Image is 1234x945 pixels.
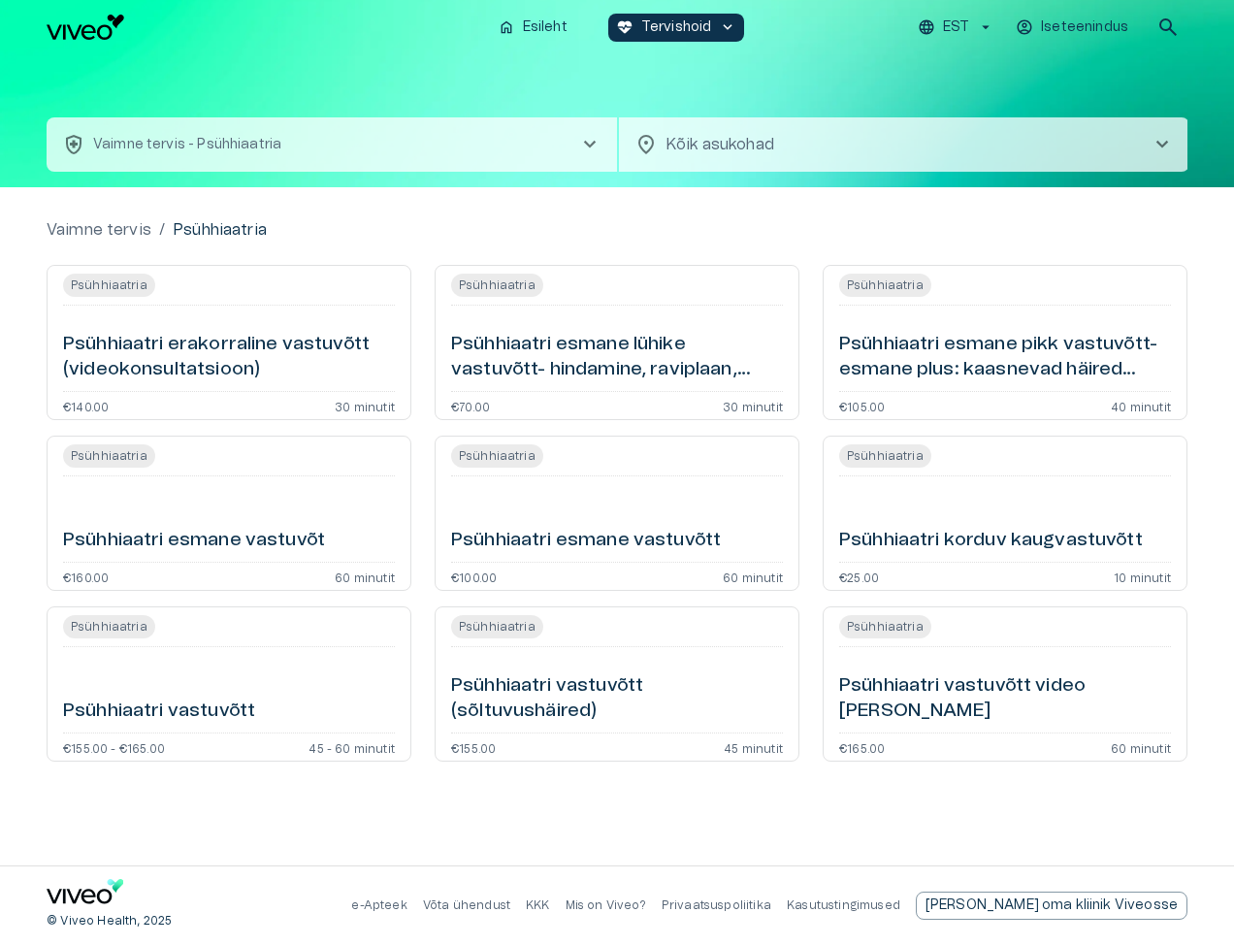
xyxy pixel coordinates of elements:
h6: Psühhiaatri erakorraline vastuvõtt (videokonsultatsioon) [63,332,395,383]
p: 30 minutit [723,400,783,411]
p: €100.00 [451,570,497,582]
a: Kasutustingimused [787,899,900,911]
span: Psühhiaatria [451,444,543,468]
span: search [1156,16,1180,39]
p: EST [943,17,969,38]
p: 60 minutit [1111,741,1171,753]
a: Open service booking details [47,436,411,591]
p: €160.00 [63,570,109,582]
span: Psühhiaatria [451,615,543,638]
h6: Psühhiaatri esmane lühike vastuvõtt- hindamine, raviplaan, kokkuvõte (videokonsultatsioon) [451,332,783,383]
a: Privaatsuspoliitika [662,899,771,911]
p: Vaimne tervis - Psühhiaatria [93,135,281,155]
button: Iseteenindus [1013,14,1133,42]
p: €140.00 [63,400,109,411]
span: Psühhiaatria [839,274,931,297]
a: e-Apteek [351,899,406,911]
p: €155.00 - €165.00 [63,741,165,753]
a: Send email to partnership request to viveo [916,892,1187,920]
p: Kõik asukohad [666,133,1120,156]
p: 60 minutit [723,570,783,582]
p: Esileht [523,17,568,38]
p: 10 minutit [1114,570,1171,582]
span: Psühhiaatria [839,615,931,638]
p: © Viveo Health, 2025 [47,913,172,929]
a: Open service booking details [435,436,799,591]
a: Open service booking details [47,265,411,420]
p: €105.00 [839,400,885,411]
span: Psühhiaatria [63,444,155,468]
button: ecg_heartTervishoidkeyboard_arrow_down [608,14,745,42]
p: €155.00 [451,741,496,753]
a: Navigate to home page [47,879,124,911]
span: chevron_right [578,133,601,156]
button: health_and_safetyVaimne tervis - Psühhiaatriachevron_right [47,117,617,172]
p: 60 minutit [335,570,395,582]
span: Psühhiaatria [63,615,155,638]
a: Open service booking details [435,606,799,762]
button: EST [915,14,997,42]
span: Psühhiaatria [451,274,543,297]
p: 40 minutit [1111,400,1171,411]
h6: Psühhiaatri vastuvõtt video [PERSON_NAME] [839,673,1171,725]
h6: Psühhiaatri esmane vastuvõt [63,528,325,554]
a: KKK [526,899,550,911]
span: Psühhiaatria [63,274,155,297]
p: €25.00 [839,570,879,582]
p: Tervishoid [641,17,712,38]
div: [PERSON_NAME] oma kliinik Viveosse [916,892,1187,920]
button: open search modal [1149,8,1187,47]
p: 45 minutit [724,741,783,753]
p: 30 minutit [335,400,395,411]
a: Navigate to homepage [47,15,482,40]
p: [PERSON_NAME] oma kliinik Viveosse [925,896,1178,916]
a: Open service booking details [823,606,1187,762]
p: Mis on Viveo? [566,897,646,914]
p: Psühhiaatria [173,218,267,242]
a: Open service booking details [435,265,799,420]
span: health_and_safety [62,133,85,156]
p: / [159,218,165,242]
h6: Psühhiaatri vastuvõtt [63,699,255,725]
h6: Psühhiaatri esmane pikk vastuvõtt- esmane plus: kaasnevad häired (videokonsultatsioon) [839,332,1171,383]
span: chevron_right [1151,133,1174,156]
img: Viveo logo [47,15,124,40]
span: Psühhiaatria [839,444,931,468]
a: Vaimne tervis [47,218,151,242]
span: location_on [634,133,658,156]
p: €165.00 [839,741,885,753]
p: Võta ühendust [423,897,510,914]
p: Iseteenindus [1041,17,1128,38]
h6: Psühhiaatri korduv kaugvastuvõtt [839,528,1143,554]
p: €70.00 [451,400,490,411]
span: keyboard_arrow_down [719,18,736,36]
a: Open service booking details [823,436,1187,591]
a: Open service booking details [823,265,1187,420]
button: homeEsileht [490,14,577,42]
h6: Psühhiaatri vastuvõtt (sõltuvushäired) [451,673,783,725]
h6: Psühhiaatri esmane vastuvõtt [451,528,721,554]
p: 45 - 60 minutit [308,741,395,753]
span: ecg_heart [616,18,633,36]
span: home [498,18,515,36]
